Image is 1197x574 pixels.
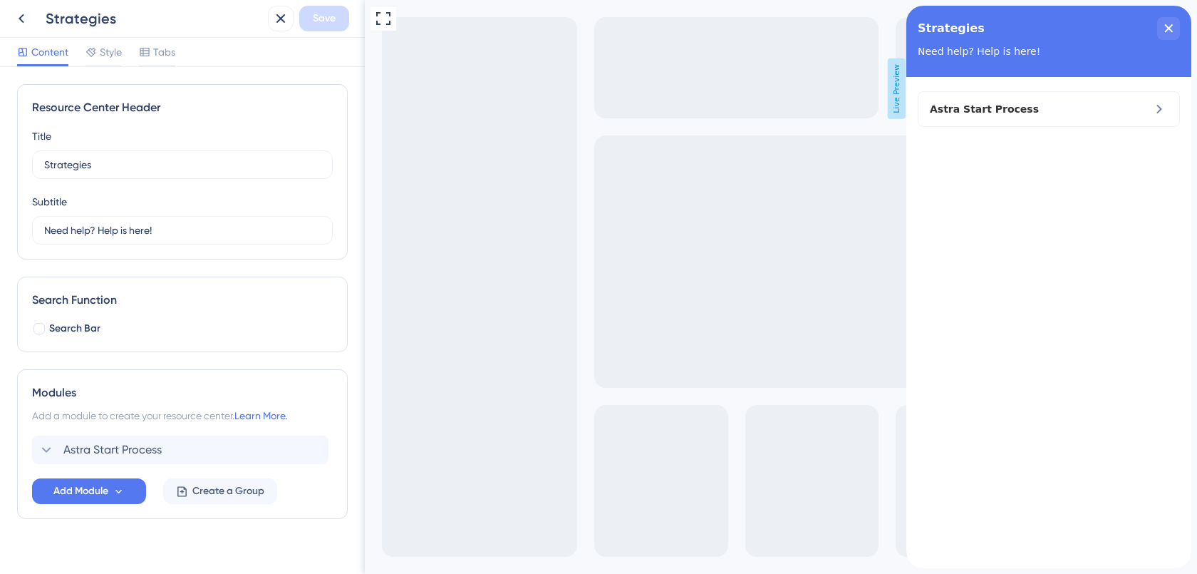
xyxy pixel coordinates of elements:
div: Astra Start Process [32,436,333,464]
span: Create a Group [192,483,264,500]
span: Style [100,43,122,61]
button: Save [299,6,349,31]
input: Description [44,222,321,238]
span: Add a module to create your resource center. [32,410,234,421]
span: Astra Start Process [24,95,214,112]
span: Need help? Help is here! [11,40,134,51]
div: Search Function [32,292,333,309]
input: Title [44,157,321,173]
div: 3 [81,7,86,19]
span: Astra Start Process [63,441,162,458]
div: Resource Center Header [32,99,333,116]
div: Subtitle [32,193,67,210]
span: Strategies [11,12,78,34]
span: Get Started [9,4,72,21]
button: Add Module [32,478,146,504]
button: Create a Group [163,478,277,504]
div: Modules [32,384,333,401]
span: Add Module [53,483,108,500]
div: Title [32,128,51,145]
span: Save [313,10,336,27]
div: close resource center [251,11,274,34]
a: Learn More. [234,410,287,421]
span: Live Preview [523,58,541,119]
span: Content [31,43,68,61]
span: Search Bar [49,320,100,337]
span: Tabs [153,43,175,61]
div: Strategies [46,9,262,29]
